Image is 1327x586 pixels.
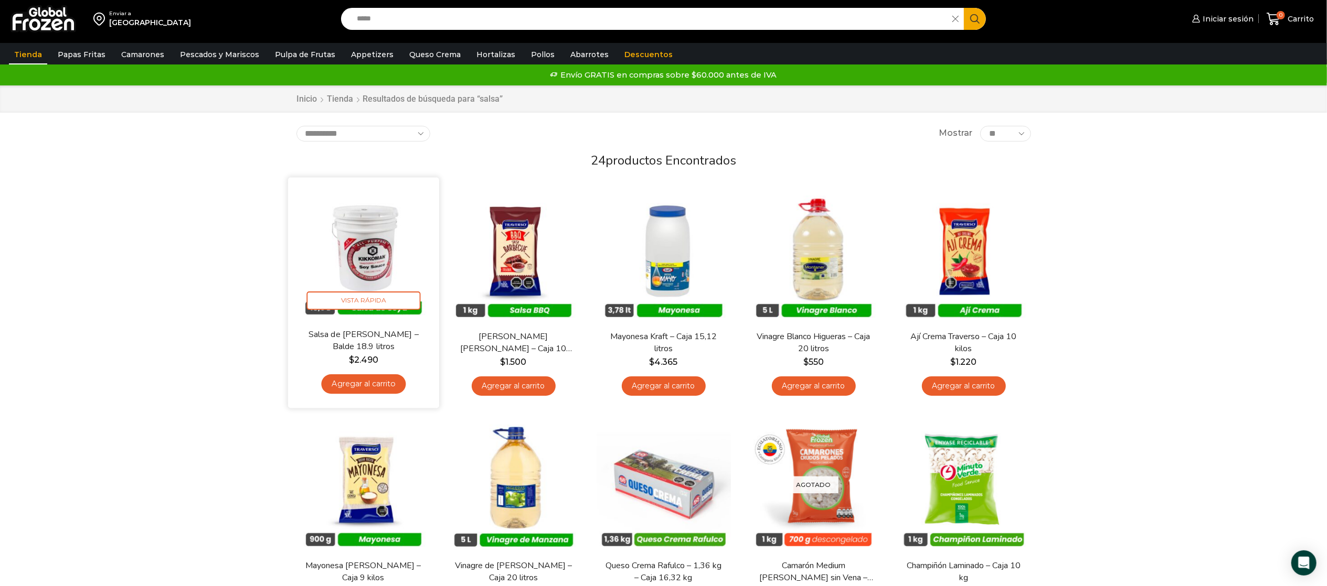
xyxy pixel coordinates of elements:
bdi: 1.500 [501,357,527,367]
a: Inicio [296,93,318,105]
p: Agotado [789,476,838,493]
bdi: 550 [803,357,824,367]
a: Agregar al carrito: “Ají Crema Traverso - Caja 10 kilos” [922,376,1006,396]
h1: Resultados de búsqueda para “salsa” [363,94,503,104]
button: Search button [964,8,986,30]
a: Agregar al carrito: “Salsa de Soya Kikkoman - Balde 18.9 litros” [321,374,406,394]
a: Hortalizas [471,45,521,64]
a: [PERSON_NAME] [PERSON_NAME] – Caja 10 kilos [453,331,574,355]
span: $ [803,357,809,367]
bdi: 4.365 [650,357,678,367]
a: Pollos [526,45,560,64]
a: Agregar al carrito: “Mayonesa Kraft - Caja 15,12 litros” [622,376,706,396]
div: [GEOGRAPHIC_DATA] [109,17,191,28]
span: 24 [591,152,606,169]
span: $ [650,357,655,367]
a: Descuentos [619,45,678,64]
a: Vinagre de [PERSON_NAME] – Caja 20 litros [453,560,574,584]
select: Pedido de la tienda [296,126,430,142]
a: Appetizers [346,45,399,64]
span: Vista Rápida [306,291,420,310]
div: Enviar a [109,10,191,17]
a: Tienda [327,93,354,105]
img: address-field-icon.svg [93,10,109,28]
a: Mayonesa [PERSON_NAME] – Caja 9 kilos [303,560,423,584]
a: Queso Crema Rafulco – 1,36 kg – Caja 16,32 kg [603,560,724,584]
a: Tienda [9,45,47,64]
bdi: 2.490 [348,355,378,365]
bdi: 1.220 [951,357,977,367]
a: Camarones [116,45,169,64]
a: Pescados y Mariscos [175,45,264,64]
a: Iniciar sesión [1190,8,1254,29]
span: 0 [1277,11,1285,19]
a: 0 Carrito [1264,7,1317,31]
a: Champiñón Laminado – Caja 10 kg [903,560,1024,584]
a: Ají Crema Traverso – Caja 10 kilos [903,331,1024,355]
a: Mayonesa Kraft – Caja 15,12 litros [603,331,724,355]
span: Carrito [1285,14,1314,24]
a: Abarrotes [565,45,614,64]
a: Queso Crema [404,45,466,64]
a: Pulpa de Frutas [270,45,341,64]
span: $ [951,357,956,367]
span: Iniciar sesión [1200,14,1254,24]
a: Agregar al carrito: “Salsa Barbacue Traverso - Caja 10 kilos” [472,376,556,396]
span: $ [501,357,506,367]
span: productos encontrados [606,152,736,169]
div: Open Intercom Messenger [1291,550,1317,576]
a: Agregar al carrito: “Vinagre Blanco Higueras - Caja 20 litros” [772,376,856,396]
nav: Breadcrumb [296,93,503,105]
a: Vinagre Blanco Higueras – Caja 20 litros [753,331,874,355]
span: Mostrar [939,127,972,139]
a: Salsa de [PERSON_NAME] – Balde 18.9 litros [302,328,424,353]
a: Papas Fritas [52,45,111,64]
span: $ [348,355,354,365]
a: Camarón Medium [PERSON_NAME] sin Vena – Silver – Caja 10 kg [753,560,874,584]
